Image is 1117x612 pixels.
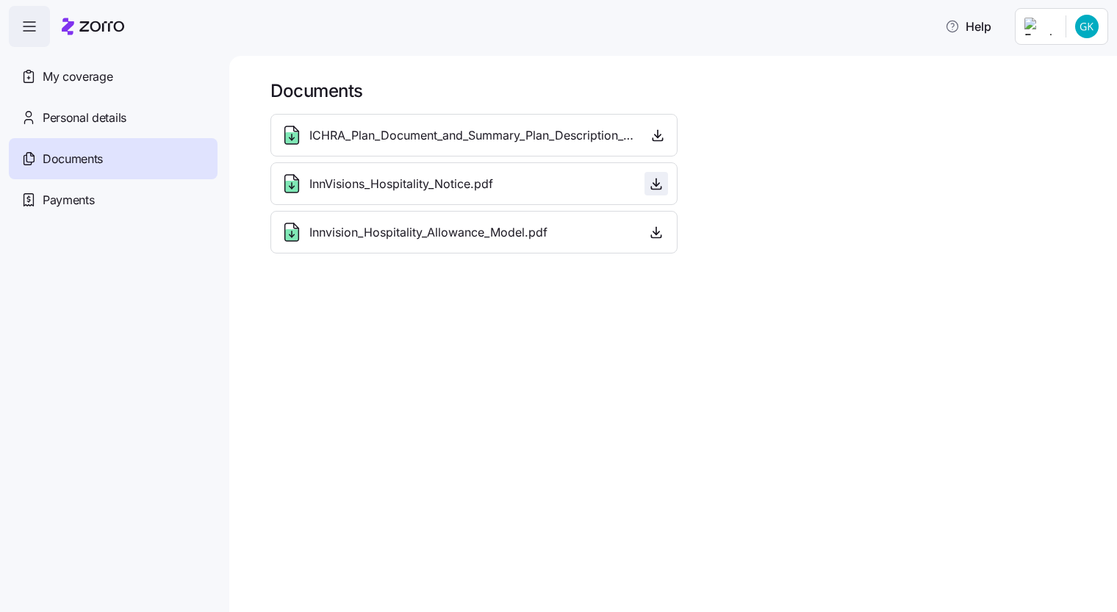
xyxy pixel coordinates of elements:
span: Help [945,18,991,35]
span: Personal details [43,109,126,127]
img: 8d4bf4e01ac5e54cf16e2d3abd156acf [1075,15,1099,38]
span: My coverage [43,68,112,86]
h1: Documents [270,79,1096,102]
span: ICHRA_Plan_Document_and_Summary_Plan_Description_-_2025.pdf [309,126,636,145]
a: Personal details [9,97,218,138]
span: Documents [43,150,103,168]
img: Employer logo [1024,18,1054,35]
a: My coverage [9,56,218,97]
button: Help [933,12,1003,41]
span: InnVisions_Hospitality_Notice.pdf [309,175,493,193]
span: Payments [43,191,94,209]
a: Payments [9,179,218,220]
a: Documents [9,138,218,179]
span: Innvision_Hospitality_Allowance_Model.pdf [309,223,547,242]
